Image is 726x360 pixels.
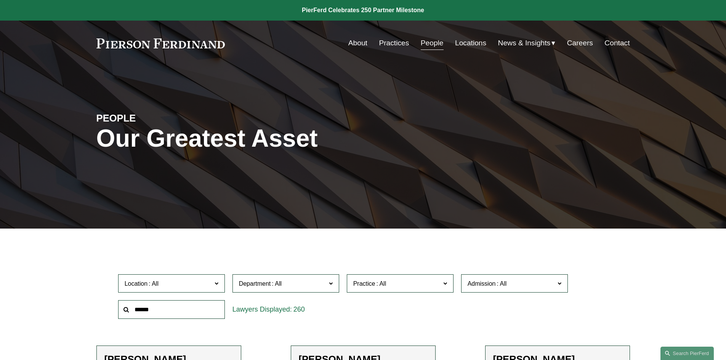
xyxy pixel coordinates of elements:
h1: Our Greatest Asset [96,125,452,152]
a: Contact [604,36,630,50]
a: Locations [455,36,486,50]
span: News & Insights [498,37,551,50]
a: About [348,36,367,50]
span: 260 [293,306,305,313]
span: Practice [353,280,375,287]
span: Admission [468,280,496,287]
span: Department [239,280,271,287]
a: Search this site [660,347,714,360]
span: Location [125,280,148,287]
h4: PEOPLE [96,112,230,124]
a: People [421,36,444,50]
a: Practices [379,36,409,50]
a: folder dropdown [498,36,556,50]
a: Careers [567,36,593,50]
